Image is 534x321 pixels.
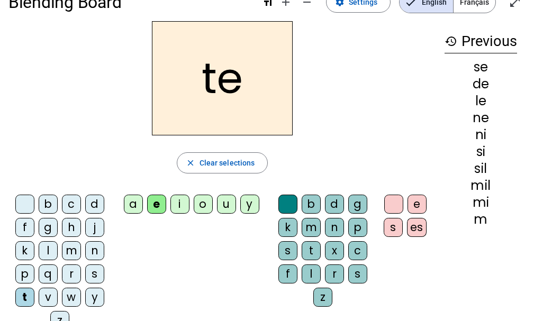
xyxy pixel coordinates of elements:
[85,195,104,214] div: d
[348,241,367,260] div: c
[147,195,166,214] div: e
[445,213,517,226] div: m
[302,241,321,260] div: t
[348,195,367,214] div: g
[325,218,344,237] div: n
[15,241,34,260] div: k
[39,288,58,307] div: v
[62,288,81,307] div: w
[445,95,517,107] div: le
[240,195,259,214] div: y
[62,264,81,283] div: r
[445,35,457,48] mat-icon: history
[170,195,189,214] div: i
[85,241,104,260] div: n
[278,264,297,283] div: f
[39,218,58,237] div: g
[15,218,34,237] div: f
[407,218,427,237] div: es
[445,145,517,158] div: si
[186,158,195,168] mat-icon: close
[325,195,344,214] div: d
[348,264,367,283] div: s
[62,195,81,214] div: c
[177,152,268,173] button: Clear selections
[445,162,517,175] div: sil
[194,195,213,214] div: o
[325,264,344,283] div: r
[408,195,427,214] div: e
[445,179,517,192] div: mil
[39,241,58,260] div: l
[278,218,297,237] div: k
[39,264,58,283] div: q
[62,218,81,237] div: h
[15,288,34,307] div: t
[445,129,517,141] div: ni
[62,241,81,260] div: m
[15,264,34,283] div: p
[39,195,58,214] div: b
[445,78,517,90] div: de
[124,195,143,214] div: a
[152,21,293,135] h2: te
[313,288,332,307] div: z
[445,61,517,74] div: se
[217,195,236,214] div: u
[348,218,367,237] div: p
[325,241,344,260] div: x
[85,288,104,307] div: y
[85,264,104,283] div: s
[445,196,517,209] div: mi
[278,241,297,260] div: s
[200,157,255,169] span: Clear selections
[445,30,517,53] h3: Previous
[85,218,104,237] div: j
[302,218,321,237] div: m
[302,195,321,214] div: b
[384,218,403,237] div: s
[302,264,321,283] div: l
[445,112,517,124] div: ne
